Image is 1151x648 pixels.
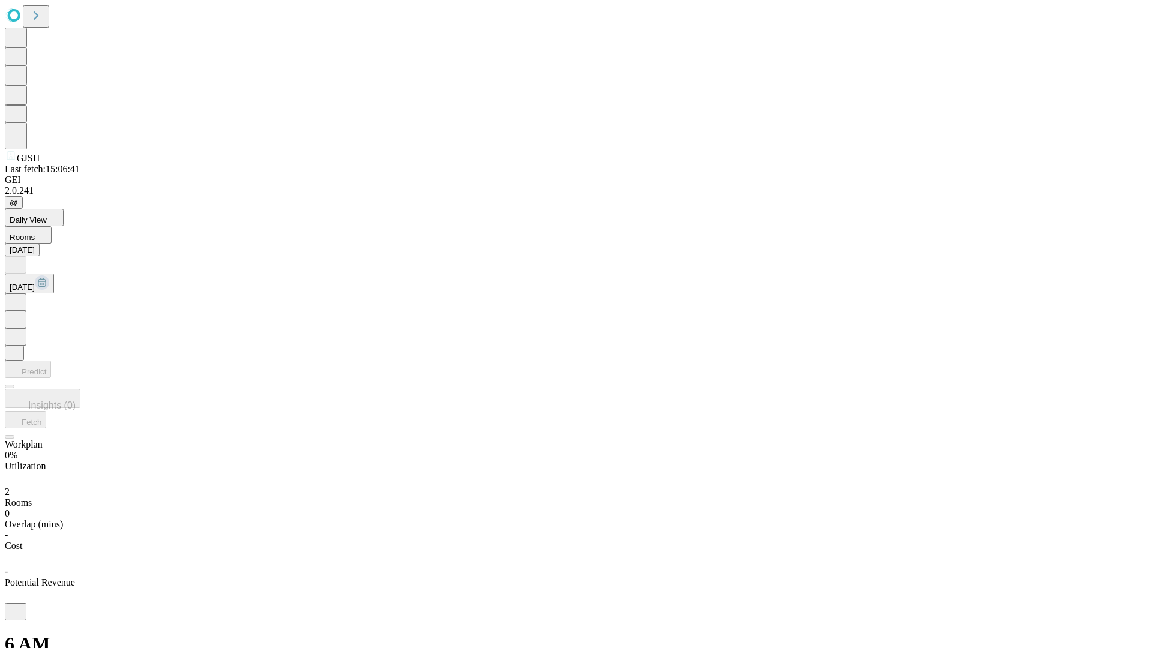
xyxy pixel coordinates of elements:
span: - [5,530,8,540]
button: Rooms [5,226,52,244]
span: Workplan [5,439,43,449]
span: - [5,566,8,577]
span: 0 [5,508,10,518]
span: Rooms [5,497,32,508]
span: Daily View [10,215,47,224]
span: Insights (0) [28,400,76,410]
div: 2.0.241 [5,185,1146,196]
span: Rooms [10,233,35,242]
span: 0% [5,450,17,460]
button: Insights (0) [5,389,80,408]
span: @ [10,198,18,207]
div: GEI [5,175,1146,185]
button: [DATE] [5,274,54,293]
span: GJSH [17,153,40,163]
span: Utilization [5,461,46,471]
button: Predict [5,361,51,378]
button: Fetch [5,411,46,428]
button: [DATE] [5,244,40,256]
span: Last fetch: 15:06:41 [5,164,80,174]
button: Daily View [5,209,64,226]
span: Overlap (mins) [5,519,63,529]
span: Cost [5,541,22,551]
span: [DATE] [10,283,35,292]
span: 2 [5,487,10,497]
span: Potential Revenue [5,577,75,587]
button: @ [5,196,23,209]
